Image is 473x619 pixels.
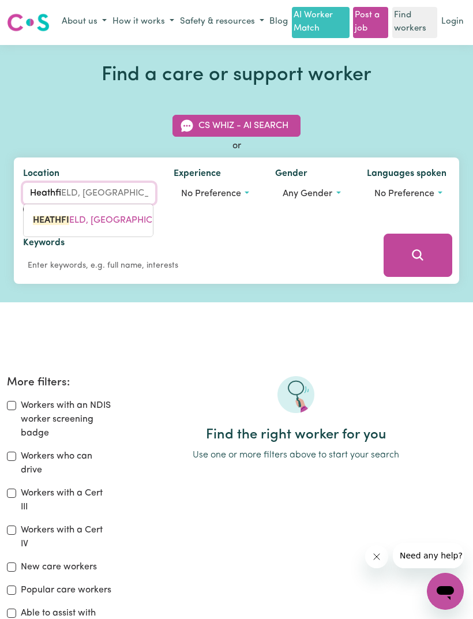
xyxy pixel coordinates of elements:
[14,63,459,87] h1: Find a care or support worker
[33,216,69,225] mark: HEATHFI
[125,427,466,444] h2: Find the right worker for you
[267,13,290,31] a: Blog
[21,486,111,514] label: Workers with a Cert III
[367,183,450,205] button: Worker language preferences
[275,183,348,205] button: Worker gender preference
[23,257,367,275] input: Enter keywords, e.g. full name, interests
[427,573,464,610] iframe: Button to launch messaging window
[365,545,388,568] iframe: Close message
[23,183,155,204] input: Enter a suburb
[177,13,267,32] button: Safety & resources
[292,7,350,38] a: AI Worker Match
[23,204,153,237] div: menu-options
[7,12,50,33] img: Careseekers logo
[23,236,65,252] label: Keywords
[33,216,207,225] span: ELD, [GEOGRAPHIC_DATA], 5153
[275,167,307,183] label: Gender
[23,167,59,183] label: Location
[110,13,177,32] button: How it works
[353,7,388,38] a: Post a job
[439,13,466,31] a: Login
[125,448,466,462] p: Use one or more filters above to start your search
[172,115,301,137] button: CS Whiz - AI Search
[181,189,241,198] span: No preference
[374,189,434,198] span: No preference
[393,543,464,568] iframe: Message from company
[14,139,459,153] div: or
[367,167,446,183] label: Languages spoken
[7,376,111,389] h2: More filters:
[174,183,257,205] button: Worker experience options
[7,9,50,36] a: Careseekers logo
[21,449,111,477] label: Workers who can drive
[59,13,110,32] button: About us
[283,189,332,198] span: Any gender
[392,7,437,38] a: Find workers
[21,560,97,574] label: New care workers
[174,167,221,183] label: Experience
[21,583,111,597] label: Popular care workers
[21,523,111,551] label: Workers with a Cert IV
[24,209,153,232] a: HEATHFIELD, South Australia, 5153
[21,399,111,440] label: Workers with an NDIS worker screening badge
[384,234,452,277] button: Search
